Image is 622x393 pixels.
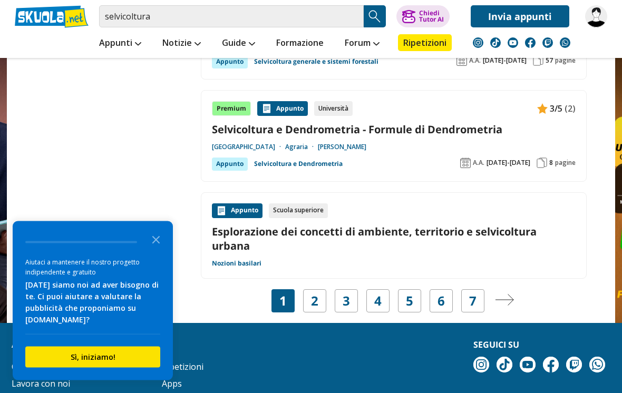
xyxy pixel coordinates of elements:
div: Appunto [257,102,308,116]
a: 5 [406,294,413,309]
div: Appunto [212,56,248,68]
button: Close the survey [145,229,167,250]
img: Anno accademico [456,56,467,66]
span: A.A. [473,159,484,168]
img: Pagine [537,158,547,169]
img: youtube [520,357,536,373]
img: Pagina successiva [495,294,514,306]
a: Esplorazione dei concetti di ambiente, territorio e selvicoltura urbana [212,225,576,253]
img: facebook [543,357,559,373]
a: Lavora con noi [12,378,70,390]
a: [GEOGRAPHIC_DATA] [212,143,285,152]
div: Appunto [212,204,263,219]
a: Appunti [96,34,144,53]
a: Guide [219,34,258,53]
div: [DATE] siamo noi ad aver bisogno di te. Ci puoi aiutare a valutare la pubblicità che proponiamo s... [25,279,160,326]
a: Selvicoltura e Dendrometria - Formule di Dendrometria [212,123,576,137]
span: [DATE]-[DATE] [487,159,530,168]
div: Chiedi Tutor AI [419,10,444,23]
div: Premium [212,102,251,116]
button: ChiediTutor AI [396,5,450,27]
a: 7 [469,294,477,309]
img: instagram [473,357,489,373]
img: youtube [508,37,518,48]
button: Sì, iniziamo! [25,347,160,368]
a: Formazione [274,34,326,53]
a: Agraria [285,143,318,152]
a: Forum [342,34,382,53]
div: Scuola superiore [269,204,328,219]
a: [PERSON_NAME] [318,143,366,152]
img: WhatsApp [589,357,605,373]
div: Aiutaci a mantenere il nostro progetto indipendente e gratuito [25,257,160,277]
a: Pagina successiva [495,294,514,309]
div: Survey [13,221,173,380]
img: Davidwks [585,5,607,27]
img: Appunti contenuto [537,104,548,114]
img: twitch [566,357,582,373]
div: Appunto [212,158,248,171]
a: Ripetizioni [398,34,452,51]
img: Appunti contenuto [261,104,272,114]
button: Search Button [364,5,386,27]
input: Cerca appunti, riassunti o versioni [99,5,364,27]
nav: Navigazione pagine [201,290,587,313]
img: tiktok [497,357,512,373]
a: 6 [438,294,445,309]
span: A.A. [469,57,481,65]
img: WhatsApp [560,37,570,48]
span: 57 [546,57,553,65]
img: Anno accademico [460,158,471,169]
span: [DATE]-[DATE] [483,57,527,65]
a: 2 [311,294,318,309]
a: Selvicoltura e Dendrometria [254,158,343,171]
img: Pagine [533,56,543,66]
a: Invia appunti [471,5,569,27]
img: twitch [542,37,553,48]
a: 4 [374,294,382,309]
strong: About [DOMAIN_NAME] [12,339,114,351]
span: (2) [565,102,576,116]
img: Cerca appunti, riassunti o versioni [367,8,383,24]
a: Notizie [160,34,203,53]
img: facebook [525,37,536,48]
div: Università [314,102,353,116]
a: Ripetizioni [162,361,203,373]
img: instagram [473,37,483,48]
img: tiktok [490,37,501,48]
a: Selvicoltura generale e sistemi forestali [254,56,378,68]
a: 3 [343,294,350,309]
img: Appunti contenuto [216,206,227,217]
a: Apps [162,378,182,390]
span: 1 [279,294,287,309]
span: pagine [555,159,576,168]
a: Nozioni basilari [212,260,261,268]
span: 8 [549,159,553,168]
strong: Seguici su [473,339,519,351]
span: 3/5 [550,102,562,116]
a: Chi siamo [12,361,50,373]
span: pagine [555,57,576,65]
